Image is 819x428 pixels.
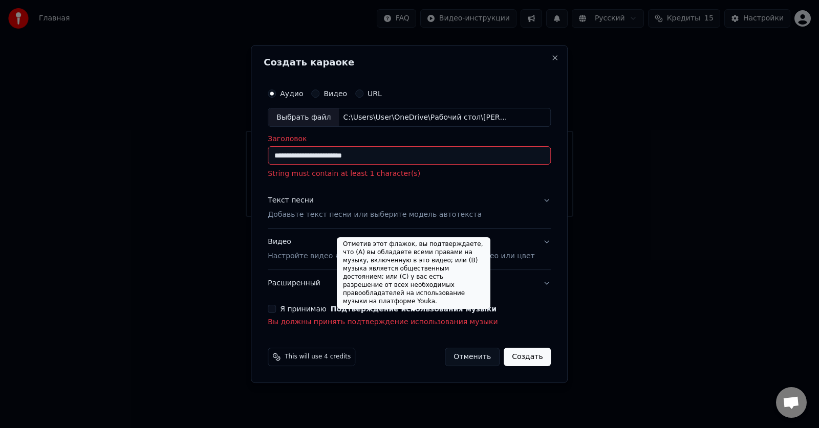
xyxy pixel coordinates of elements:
label: URL [368,90,382,97]
button: Создать [504,348,551,366]
div: C:\Users\User\OneDrive\Рабочий стол\[PERSON_NAME] - Gypsy Queen.mp3 [339,112,513,123]
div: Видео [268,237,534,262]
p: Добавьте текст песни или выберите модель автотекста [268,210,482,220]
button: Расширенный [268,270,551,297]
button: Текст песниДобавьте текст песни или выберите модель автотекста [268,188,551,229]
label: Видео [324,90,347,97]
button: Отменить [445,348,500,366]
label: Заголовок [268,136,551,143]
p: String must contain at least 1 character(s) [268,169,551,179]
p: Вы должны принять подтверждение использования музыки [268,317,551,327]
div: Отметив этот флажок, вы подтверждаете, что (A) вы обладаете всеми правами на музыку, включенную в... [337,237,490,309]
div: Выбрать файл [268,108,339,127]
p: Настройте видео караоке: используйте изображение, видео или цвет [268,251,534,261]
label: Я принимаю [280,305,497,312]
h2: Создать караоке [264,58,555,67]
button: ВидеоНастройте видео караоке: используйте изображение, видео или цвет [268,229,551,270]
button: Я принимаю [331,305,497,312]
span: This will use 4 credits [285,353,351,361]
div: Текст песни [268,196,314,206]
label: Аудио [280,90,303,97]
